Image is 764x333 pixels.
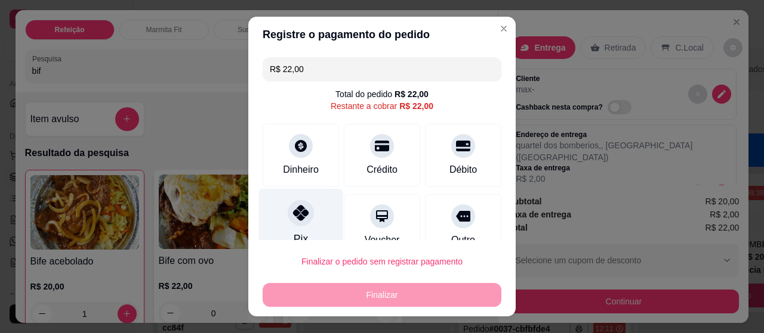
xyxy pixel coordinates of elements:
[494,19,513,38] button: Close
[294,231,308,247] div: Pix
[451,233,475,247] div: Outro
[366,163,398,177] div: Crédito
[331,100,433,112] div: Restante a cobrar
[270,57,494,81] input: Ex.: hambúrguer de cordeiro
[399,100,433,112] div: R$ 22,00
[335,88,429,100] div: Total do pedido
[248,17,516,52] header: Registre o pagamento do pedido
[395,88,429,100] div: R$ 22,00
[365,233,400,247] div: Voucher
[263,250,501,273] button: Finalizar o pedido sem registrar pagamento
[283,163,319,177] div: Dinheiro
[449,163,477,177] div: Débito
